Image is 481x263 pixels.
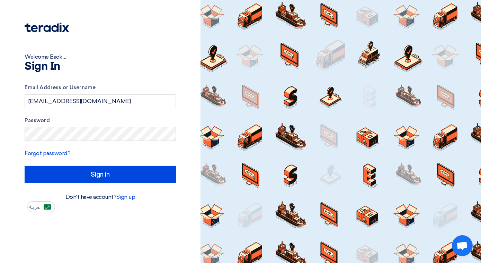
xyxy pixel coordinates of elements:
h1: Sign In [25,61,176,72]
a: Open chat [452,235,473,256]
input: Enter your business email or username [25,94,176,108]
label: Password [25,117,176,125]
a: Sign up [117,194,135,200]
a: Forgot password? [25,150,70,156]
img: ar-AR.png [44,204,51,210]
span: العربية [29,205,42,210]
button: العربية [27,201,55,212]
label: Email Address or Username [25,84,176,92]
input: Sign in [25,166,176,183]
div: Don't have account? [25,193,176,201]
div: Welcome Back ... [25,53,176,61]
img: Teradix logo [25,23,69,32]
